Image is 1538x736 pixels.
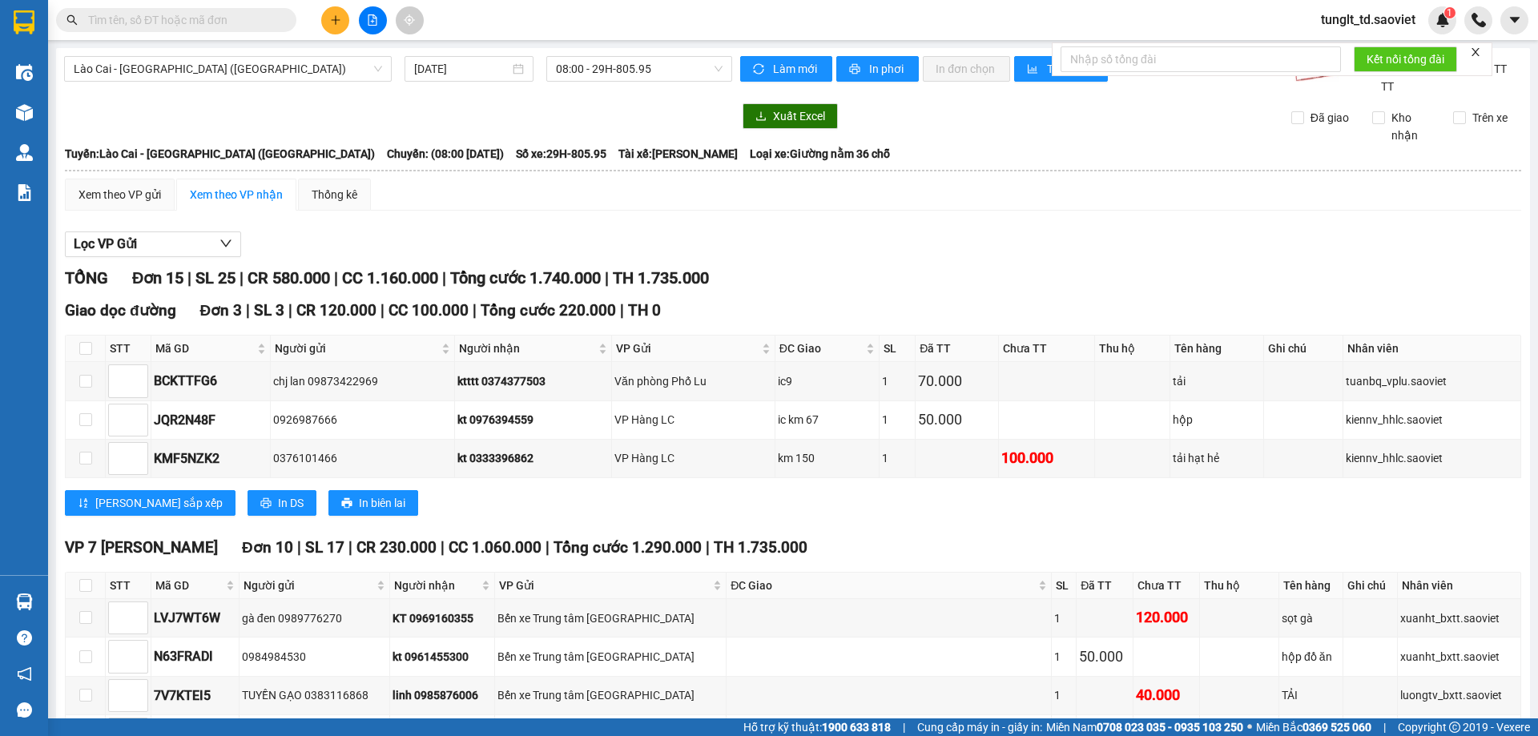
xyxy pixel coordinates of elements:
[151,637,240,676] td: N63FRADI
[151,440,271,478] td: KMF5NZK2
[1279,573,1343,599] th: Tên hàng
[66,14,78,26] span: search
[849,63,863,76] span: printer
[242,538,293,557] span: Đơn 10
[1447,7,1452,18] span: 1
[618,145,738,163] span: Tài xế: [PERSON_NAME]
[882,372,912,390] div: 1
[16,104,33,121] img: warehouse-icon
[1079,646,1130,668] div: 50.000
[195,268,236,288] span: SL 25
[17,666,32,682] span: notification
[612,440,775,478] td: VP Hàng LC
[497,686,723,704] div: Bến xe Trung tâm [GEOGRAPHIC_DATA]
[65,301,176,320] span: Giao dọc đường
[200,301,243,320] span: Đơn 3
[65,490,236,516] button: sort-ascending[PERSON_NAME] sắp xếp
[497,648,723,666] div: Bến xe Trung tâm [GEOGRAPHIC_DATA]
[1444,7,1455,18] sup: 1
[17,630,32,646] span: question-circle
[614,411,772,428] div: VP Hàng LC
[457,449,609,467] div: kt 0333396862
[342,268,438,288] span: CC 1.160.000
[546,538,550,557] span: |
[106,573,151,599] th: STT
[1014,56,1108,82] button: bar-chartThống kê
[880,336,916,362] th: SL
[273,372,453,390] div: chj lan 09873422969
[240,268,244,288] span: |
[869,60,906,78] span: In phơi
[917,718,1042,736] span: Cung cấp máy in - giấy in:
[312,186,357,203] div: Thống kê
[155,340,254,357] span: Mã GD
[254,301,284,320] span: SL 3
[778,449,877,467] div: km 150
[740,56,832,82] button: syncLàm mới
[65,268,108,288] span: TỔNG
[242,609,388,627] div: gà đen 0989776270
[154,608,236,628] div: LVJ7WT6W
[1173,372,1261,390] div: tải
[743,103,838,129] button: downloadXuất Excel
[1346,449,1518,467] div: kiennv_hhlc.saoviet
[1097,721,1243,734] strong: 0708 023 035 - 0935 103 250
[393,686,491,704] div: linh 0985876006
[1354,46,1457,72] button: Kết nối tổng đài
[187,268,191,288] span: |
[16,64,33,81] img: warehouse-icon
[95,494,223,512] span: [PERSON_NAME] sắp xếp
[497,609,723,627] div: Bến xe Trung tâm [GEOGRAPHIC_DATA]
[154,646,236,666] div: N63FRADI
[556,57,723,81] span: 08:00 - 29H-805.95
[356,538,437,557] span: CR 230.000
[273,411,453,428] div: 0926987666
[151,599,240,637] td: LVJ7WT6W
[1400,609,1518,627] div: xuanht_bxtt.saoviet
[1304,109,1355,127] span: Đã giao
[882,411,912,428] div: 1
[151,677,240,715] td: 7V7KTEI5
[620,301,624,320] span: |
[155,577,223,594] span: Mã GD
[151,401,271,440] td: JQR2N48F
[1046,718,1243,736] span: Miền Nam
[459,340,595,357] span: Người nhận
[16,593,33,610] img: warehouse-icon
[65,538,218,557] span: VP 7 [PERSON_NAME]
[341,497,352,510] span: printer
[1383,718,1386,736] span: |
[246,301,250,320] span: |
[918,370,996,392] div: 70.000
[778,372,877,390] div: ic9
[79,186,161,203] div: Xem theo VP gửi
[151,362,271,400] td: BCKTTFG6
[393,648,491,666] div: kt 0961455300
[1470,46,1481,58] span: close
[1400,648,1518,666] div: xuanht_bxtt.saoviet
[714,538,807,557] span: TH 1.735.000
[414,60,509,78] input: 11/10/2025
[1264,336,1343,362] th: Ghi chú
[389,301,469,320] span: CC 100.000
[16,184,33,201] img: solution-icon
[1346,372,1518,390] div: tuanbq_vplu.saoviet
[753,63,767,76] span: sync
[1343,336,1521,362] th: Nhân viên
[14,10,34,34] img: logo-vxr
[1200,573,1280,599] th: Thu hộ
[616,340,759,357] span: VP Gửi
[74,234,137,254] span: Lọc VP Gửi
[328,490,418,516] button: printerIn biên lai
[1282,686,1340,704] div: TẢI
[1136,606,1196,629] div: 120.000
[999,336,1095,362] th: Chưa TT
[1247,724,1252,730] span: ⚪️
[132,268,183,288] span: Đơn 15
[1500,6,1528,34] button: caret-down
[882,449,912,467] div: 1
[778,411,877,428] div: ic km 67
[242,686,388,704] div: TUYỀN GẠO 0383116868
[1136,684,1196,706] div: 40.000
[219,237,232,250] span: down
